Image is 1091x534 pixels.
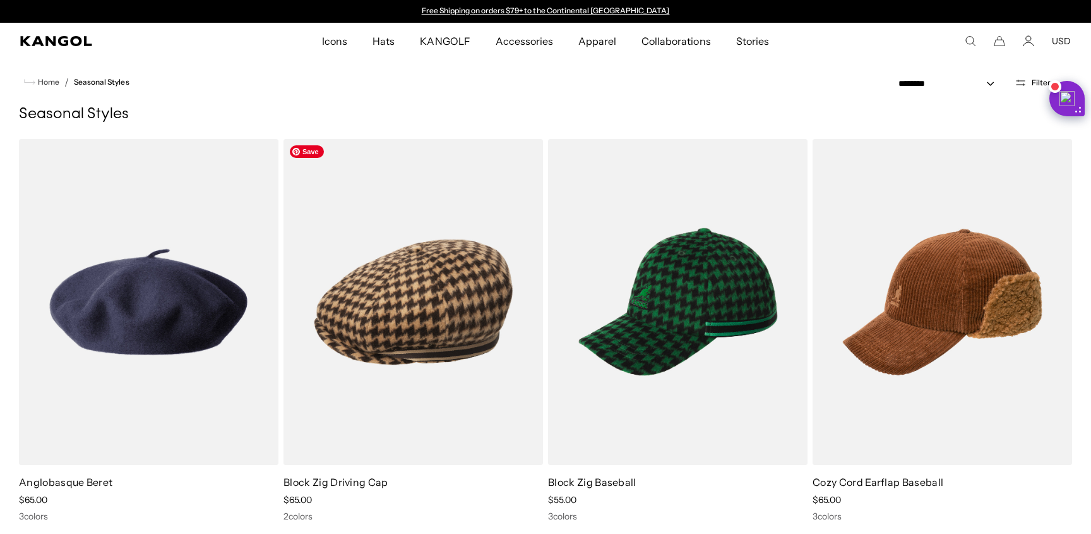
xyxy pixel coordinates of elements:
span: Collaborations [641,23,710,59]
div: Announcement [415,6,676,16]
div: 3 colors [19,511,278,522]
div: 3 colors [813,511,1072,522]
a: Seasonal Styles [74,78,129,87]
a: Cozy Cord Earflap Baseball [813,476,943,488]
span: Stories [736,23,769,59]
a: Hats [360,23,407,59]
a: Kangol [20,36,213,46]
img: Block Zig Baseball [548,139,808,465]
div: 1 of 2 [415,6,676,16]
li: / [59,75,69,90]
div: 3 colors [548,511,808,522]
img: Anglobasque Beret [19,139,278,465]
summary: Search here [965,35,976,47]
a: Icons [309,23,360,59]
slideshow-component: Announcement bar [415,6,676,16]
span: Hats [373,23,395,59]
a: Apparel [566,23,629,59]
a: Free Shipping on orders $79+ to the Continental [GEOGRAPHIC_DATA] [422,6,670,15]
button: Open filters [1007,77,1062,88]
a: Block Zig Baseball [548,476,636,488]
a: Account [1023,35,1034,47]
span: $65.00 [283,494,312,506]
span: Filters [1032,78,1054,87]
a: Stories [724,23,782,59]
a: Block Zig Driving Cap [283,476,388,488]
button: USD [1052,35,1071,47]
button: Cart [994,35,1005,47]
img: Block Zig Driving Cap [283,139,543,465]
a: Accessories [483,23,566,59]
span: $65.00 [813,494,841,506]
a: Anglobasque Beret [19,476,112,488]
span: $65.00 [19,494,47,506]
div: 2 colors [283,511,543,522]
span: Accessories [496,23,553,59]
select: Sort by: Featured [893,77,1007,90]
span: Home [35,78,59,87]
a: KANGOLF [407,23,482,59]
h1: Seasonal Styles [19,105,1072,124]
span: Apparel [578,23,616,59]
span: $55.00 [548,494,576,506]
span: KANGOLF [420,23,470,59]
a: Collaborations [629,23,723,59]
span: Save [290,145,324,158]
a: Home [24,76,59,88]
span: Icons [322,23,347,59]
img: Cozy Cord Earflap Baseball [813,139,1072,465]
